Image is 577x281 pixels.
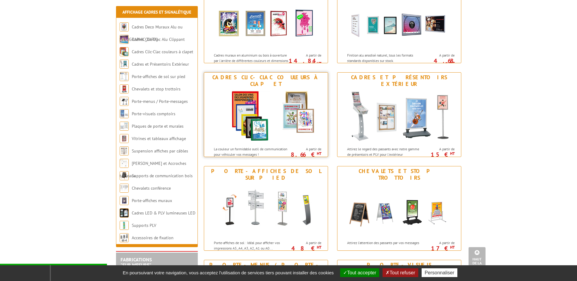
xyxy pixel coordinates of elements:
[132,86,181,92] a: Chevalets et stop trottoirs
[132,148,188,154] a: Suspension affiches par câbles
[206,168,326,181] div: Porte-affiches de sol sur pied
[210,183,322,237] img: Porte-affiches de sol sur pied
[132,136,186,141] a: Vitrines et tableaux affichage
[132,235,174,240] a: Accessoires de fixation
[206,262,326,275] div: Porte-menus / Porte-messages
[214,53,289,74] p: Cadres muraux en aluminium ou bois à ouverture par l'arrière de différentes couleurs et dimension...
[122,9,191,15] a: Affichage Cadres et Signalétique
[132,74,185,79] a: Porte-affiches de sol sur pied
[120,22,129,31] img: Cadres Deco Muraux Alu ou Bois
[120,270,337,275] span: En poursuivant votre navigation, vous acceptez l'utilisation de services tiers pouvant installer ...
[424,147,455,152] span: A partir de
[347,240,422,245] p: Attirez l’attention des passants par vos messages
[214,146,289,157] p: La couleur un formidable outil de communication pour véhiculer vos messages !
[287,247,321,250] p: 48 €
[120,208,129,217] img: Cadres LED & PLV lumineuses LED
[347,53,422,63] p: Finition alu anodisé naturel, tous les formats standards disponibles sur stock.
[421,153,455,156] p: 15 €
[421,247,455,250] p: 17 €
[290,147,321,152] span: A partir de
[132,99,188,104] a: Porte-menus / Porte-messages
[121,256,152,268] a: FABRICATIONS"Sur Mesure"
[421,59,455,66] p: 4.68 €
[450,61,455,66] sup: HT
[317,245,321,250] sup: HT
[210,89,322,143] img: Cadres Clic-Clac couleurs à clapet
[343,183,455,237] img: Chevalets et stop trottoirs
[120,221,129,230] img: Supports PLV
[287,153,321,156] p: 8.66 €
[132,198,172,203] a: Porte-affiches muraux
[132,111,175,116] a: Porte-visuels comptoirs
[422,268,457,277] button: Personnaliser (fenêtre modale)
[317,61,321,66] sup: HT
[120,84,129,93] img: Chevalets et stop trottoirs
[450,151,455,156] sup: HT
[290,240,321,245] span: A partir de
[120,159,129,168] img: Cimaises et Accroches tableaux
[204,72,328,157] a: Cadres Clic-Clac couleurs à clapet Cadres Clic-Clac couleurs à clapet La couleur un formidable ou...
[317,151,321,156] sup: HT
[132,123,184,129] a: Plaques de porte et murales
[120,146,129,155] img: Suspension affiches par câbles
[347,146,422,157] p: Attirez le regard des passants avec notre gamme de présentoirs et PLV pour l'extérieur
[132,210,195,216] a: Cadres LED & PLV lumineuses LED
[469,247,486,272] a: Haut de la page
[120,161,186,178] a: [PERSON_NAME] et Accroches tableaux
[424,53,455,58] span: A partir de
[120,47,129,56] img: Cadres Clic-Clac couleurs à clapet
[120,134,129,143] img: Vitrines et tableaux affichage
[340,268,379,277] button: Tout accepter
[343,89,455,143] img: Cadres et Présentoirs Extérieur
[120,72,129,81] img: Porte-affiches de sol sur pied
[204,166,328,251] a: Porte-affiches de sol sur pied Porte-affiches de sol sur pied Porte-affiches de sol : Idéal pour ...
[120,184,129,193] img: Chevalets conférence
[383,268,418,277] button: Tout refuser
[290,53,321,58] span: A partir de
[339,262,459,275] div: Porte-visuels comptoirs
[214,240,289,250] p: Porte-affiches de sol : Idéal pour afficher vos impressions A5, A4, A3, A2, A1 ou A0...
[120,97,129,106] img: Porte-menus / Porte-messages
[120,122,129,131] img: Plaques de porte et murales
[120,60,129,69] img: Cadres et Présentoirs Extérieur
[339,168,459,181] div: Chevalets et stop trottoirs
[132,185,171,191] a: Chevalets conférence
[120,196,129,205] img: Porte-affiches muraux
[132,49,193,54] a: Cadres Clic-Clac couleurs à clapet
[339,74,459,87] div: Cadres et Présentoirs Extérieur
[337,166,461,251] a: Chevalets et stop trottoirs Chevalets et stop trottoirs Attirez l’attention des passants par vos ...
[424,240,455,245] span: A partir de
[132,223,156,228] a: Supports PLV
[120,109,129,118] img: Porte-visuels comptoirs
[206,74,326,87] div: Cadres Clic-Clac couleurs à clapet
[132,61,189,67] a: Cadres et Présentoirs Extérieur
[120,24,183,42] a: Cadres Deco Muraux Alu ou [GEOGRAPHIC_DATA]
[132,37,185,42] a: Cadres Clic-Clac Alu Clippant
[132,173,193,178] a: Supports de communication bois
[287,59,321,66] p: 14.84 €
[450,245,455,250] sup: HT
[337,72,461,157] a: Cadres et Présentoirs Extérieur Cadres et Présentoirs Extérieur Attirez le regard des passants av...
[120,233,129,242] img: Accessoires de fixation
